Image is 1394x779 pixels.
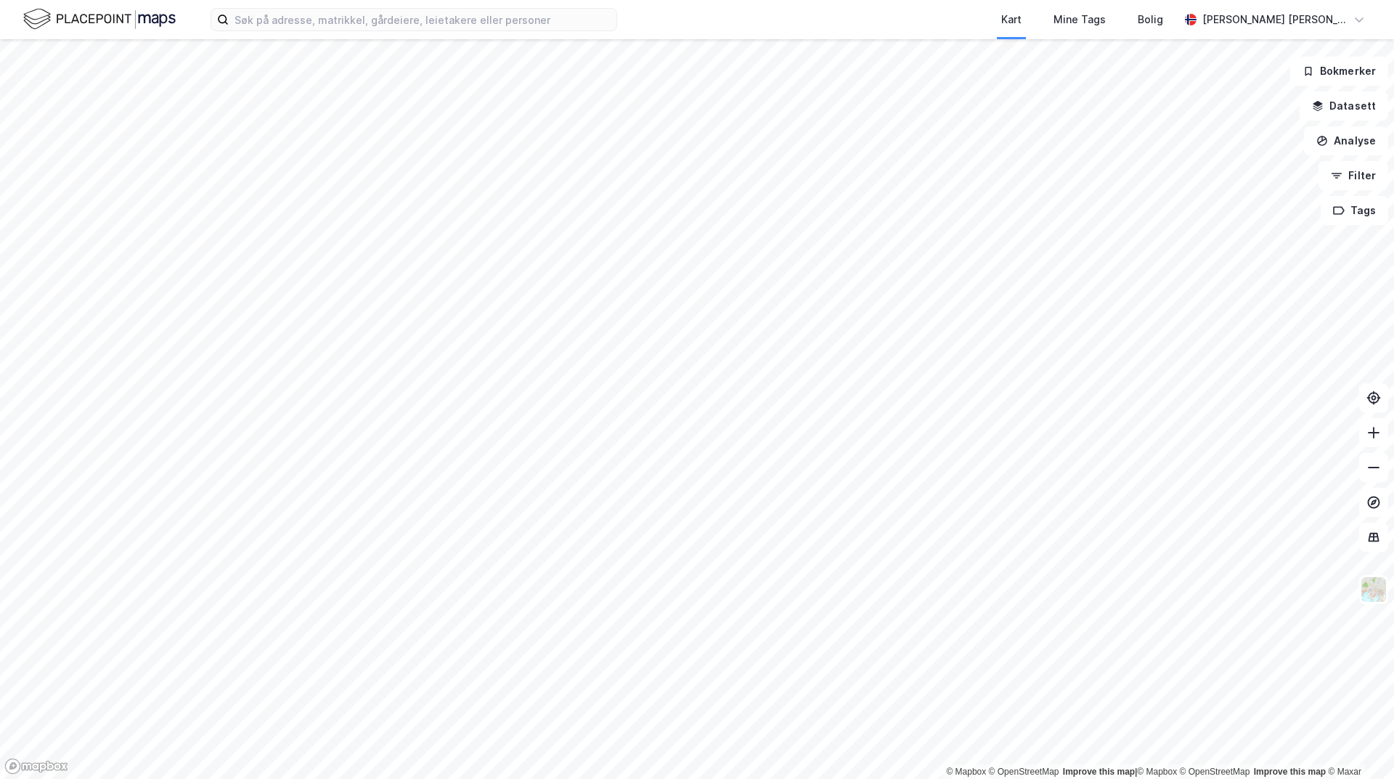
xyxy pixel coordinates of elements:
[23,7,176,32] img: logo.f888ab2527a4732fd821a326f86c7f29.svg
[1321,709,1394,779] div: Kontrollprogram for chat
[1321,196,1388,225] button: Tags
[1001,11,1022,28] div: Kart
[1318,161,1388,190] button: Filter
[1138,11,1163,28] div: Bolig
[1360,576,1387,603] img: Z
[1053,11,1106,28] div: Mine Tags
[1137,767,1177,777] a: Mapbox
[989,767,1059,777] a: OpenStreetMap
[1254,767,1326,777] a: Improve this map
[4,758,68,775] a: Mapbox homepage
[1202,11,1348,28] div: [PERSON_NAME] [PERSON_NAME]
[1304,126,1388,155] button: Analyse
[1300,91,1388,121] button: Datasett
[1180,767,1250,777] a: OpenStreetMap
[946,764,1361,779] div: |
[1290,57,1388,86] button: Bokmerker
[946,767,986,777] a: Mapbox
[1321,709,1394,779] iframe: Chat Widget
[1063,767,1135,777] a: Improve this map
[229,9,616,30] input: Søk på adresse, matrikkel, gårdeiere, leietakere eller personer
